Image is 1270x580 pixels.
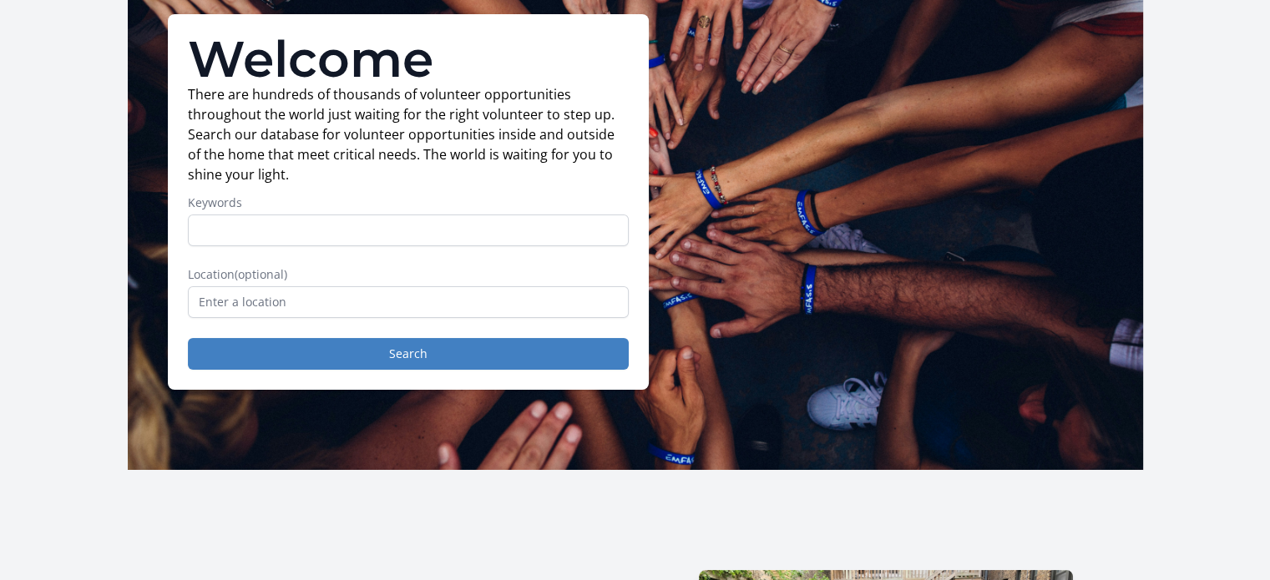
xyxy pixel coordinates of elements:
[188,84,629,184] p: There are hundreds of thousands of volunteer opportunities throughout the world just waiting for ...
[188,286,629,318] input: Enter a location
[188,338,629,370] button: Search
[188,34,629,84] h1: Welcome
[235,266,287,282] span: (optional)
[188,194,629,211] label: Keywords
[188,266,629,283] label: Location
